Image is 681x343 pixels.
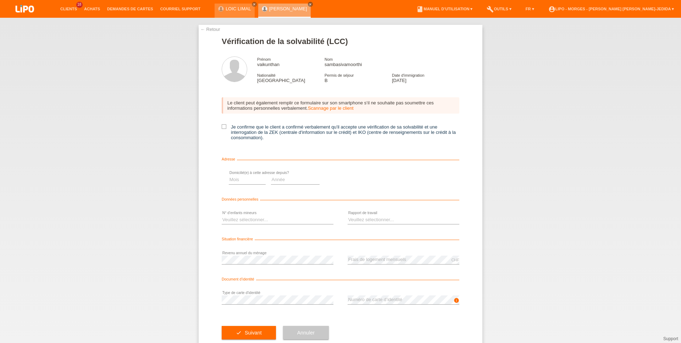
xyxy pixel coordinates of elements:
[222,157,237,161] span: Adresse
[257,73,276,77] span: Nationalité
[663,336,678,341] a: Support
[257,56,325,67] div: vaikunthan
[487,6,494,13] i: build
[416,6,423,13] i: book
[222,237,255,241] span: Situation financière
[325,57,333,61] span: Nom
[57,7,81,11] a: Clients
[392,73,424,77] span: Date d'immigration
[226,6,251,11] a: LOIC LIMAL
[157,7,204,11] a: Courriel Support
[222,197,260,201] span: Données personnelles
[308,105,354,111] a: Scannage par le client
[283,326,329,339] button: Annuler
[257,72,325,83] div: [GEOGRAPHIC_DATA]
[257,57,271,61] span: Prénom
[200,27,220,32] a: ← Retour
[81,7,104,11] a: Achats
[548,6,555,13] i: account_circle
[325,56,392,67] div: sambasivamoorthi
[483,7,515,11] a: buildOutils ▾
[7,15,43,20] a: LIPO pay
[222,124,459,140] label: Je confirme que le client a confirmé verbalement qu'il accepte une vérification de sa solvabilité...
[325,73,354,77] span: Permis de séjour
[269,6,307,11] a: [PERSON_NAME]
[297,330,315,336] span: Annuler
[325,72,392,83] div: B
[308,2,313,7] a: close
[245,330,262,336] span: Suivant
[413,7,476,11] a: bookManuel d’utilisation ▾
[309,2,312,6] i: close
[76,2,83,8] span: 18
[392,72,459,83] div: [DATE]
[522,7,538,11] a: FR ▾
[236,330,242,336] i: check
[454,300,459,304] a: info
[545,7,677,11] a: account_circleLIPO - Morges - [PERSON_NAME] [PERSON_NAME]-Jedida ▾
[253,2,256,6] i: close
[222,277,256,281] span: Document d’identité
[252,2,257,7] a: close
[454,298,459,303] i: info
[222,97,459,114] div: Le client peut également remplir ce formulaire sur son smartphone s‘il ne souhaite pas soumettre ...
[451,258,459,262] div: CHF
[222,37,459,46] h1: Vérification de la solvabilité (LCC)
[104,7,157,11] a: Demandes de cartes
[222,326,276,339] button: check Suivant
